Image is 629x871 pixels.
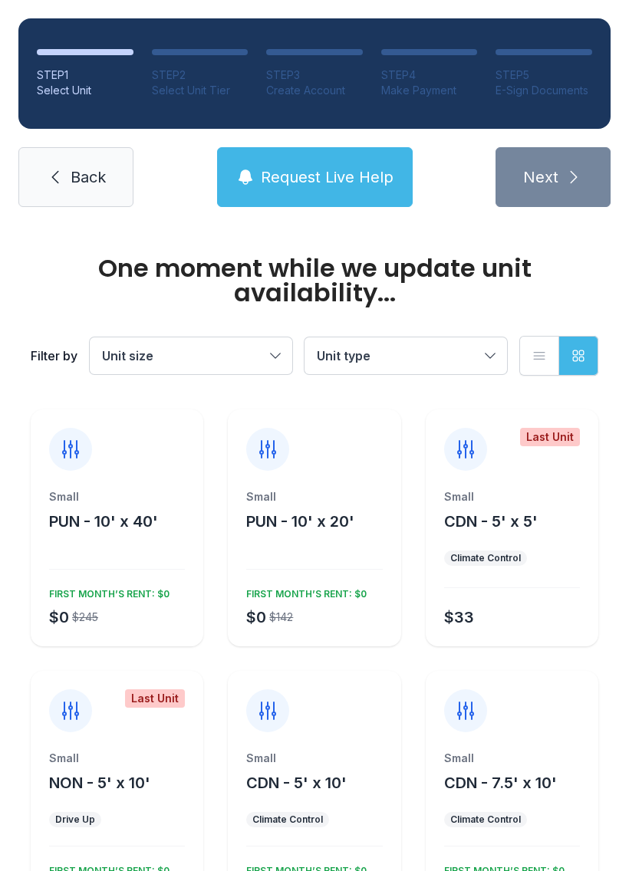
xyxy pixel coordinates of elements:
[317,348,370,363] span: Unit type
[49,512,158,531] span: PUN - 10' x 40'
[261,166,394,188] span: Request Live Help
[450,813,521,826] div: Climate Control
[31,347,77,365] div: Filter by
[49,489,185,505] div: Small
[246,489,382,505] div: Small
[305,337,507,374] button: Unit type
[71,166,106,188] span: Back
[496,83,592,98] div: E-Sign Documents
[269,610,293,625] div: $142
[246,606,266,628] div: $0
[49,774,150,792] span: NON - 5' x 10'
[266,67,363,83] div: STEP 3
[49,606,69,628] div: $0
[90,337,292,374] button: Unit size
[49,511,158,532] button: PUN - 10' x 40'
[49,772,150,794] button: NON - 5' x 10'
[450,552,521,564] div: Climate Control
[444,772,557,794] button: CDN - 7.5' x 10'
[246,772,347,794] button: CDN - 5' x 10'
[49,751,185,766] div: Small
[444,512,538,531] span: CDN - 5' x 5'
[381,83,478,98] div: Make Payment
[246,512,354,531] span: PUN - 10' x 20'
[246,511,354,532] button: PUN - 10' x 20'
[252,813,323,826] div: Climate Control
[37,83,133,98] div: Select Unit
[102,348,153,363] span: Unit size
[381,67,478,83] div: STEP 4
[240,582,367,600] div: FIRST MONTH’S RENT: $0
[246,774,347,792] span: CDN - 5' x 10'
[266,83,363,98] div: Create Account
[496,67,592,83] div: STEP 5
[55,813,95,826] div: Drive Up
[152,83,249,98] div: Select Unit Tier
[444,511,538,532] button: CDN - 5' x 5'
[125,689,185,708] div: Last Unit
[444,774,557,792] span: CDN - 7.5' x 10'
[444,606,474,628] div: $33
[43,582,170,600] div: FIRST MONTH’S RENT: $0
[72,610,98,625] div: $245
[246,751,382,766] div: Small
[37,67,133,83] div: STEP 1
[444,751,580,766] div: Small
[31,256,598,305] div: One moment while we update unit availability...
[444,489,580,505] div: Small
[523,166,558,188] span: Next
[520,428,580,446] div: Last Unit
[152,67,249,83] div: STEP 2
